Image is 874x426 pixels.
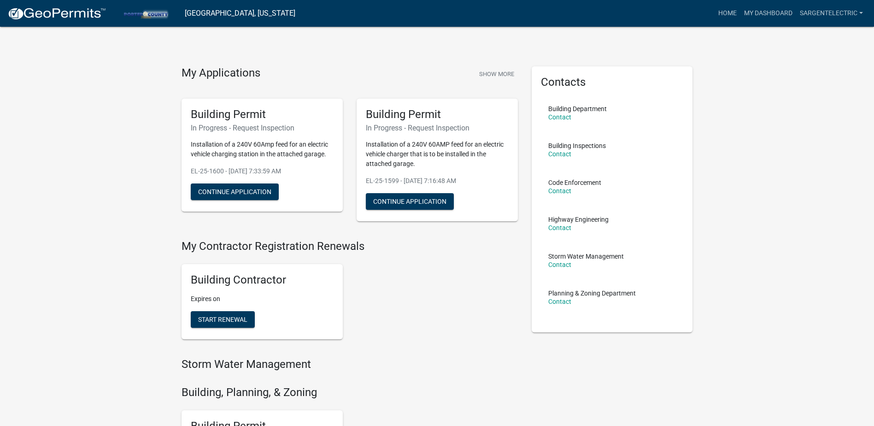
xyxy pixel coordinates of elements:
[182,386,518,399] h4: Building, Planning, & Zoning
[548,113,571,121] a: Contact
[548,298,571,305] a: Contact
[366,140,509,169] p: Installation of a 240V 60AMP feed for an electric vehicle charger that is to be installed in the ...
[366,108,509,121] h5: Building Permit
[548,290,636,296] p: Planning & Zoning Department
[548,261,571,268] a: Contact
[191,273,334,287] h5: Building Contractor
[113,7,177,19] img: Porter County, Indiana
[366,124,509,132] h6: In Progress - Request Inspection
[715,5,740,22] a: Home
[191,166,334,176] p: EL-25-1600 - [DATE] 7:33:59 AM
[548,150,571,158] a: Contact
[182,240,518,253] h4: My Contractor Registration Renewals
[198,316,247,323] span: Start Renewal
[548,179,601,186] p: Code Enforcement
[475,66,518,82] button: Show More
[191,140,334,159] p: Installation of a 240V 60Amp feed for an electric vehicle charging station in the attached garage.
[191,183,279,200] button: Continue Application
[796,5,867,22] a: SargentElectric
[182,66,260,80] h4: My Applications
[191,311,255,328] button: Start Renewal
[740,5,796,22] a: My Dashboard
[191,294,334,304] p: Expires on
[548,224,571,231] a: Contact
[191,124,334,132] h6: In Progress - Request Inspection
[366,193,454,210] button: Continue Application
[548,216,609,223] p: Highway Engineering
[548,106,607,112] p: Building Department
[548,142,606,149] p: Building Inspections
[185,6,295,21] a: [GEOGRAPHIC_DATA], [US_STATE]
[548,187,571,195] a: Contact
[182,358,518,371] h4: Storm Water Management
[548,253,624,260] p: Storm Water Management
[541,76,684,89] h5: Contacts
[182,240,518,347] wm-registration-list-section: My Contractor Registration Renewals
[366,176,509,186] p: EL-25-1599 - [DATE] 7:16:48 AM
[191,108,334,121] h5: Building Permit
